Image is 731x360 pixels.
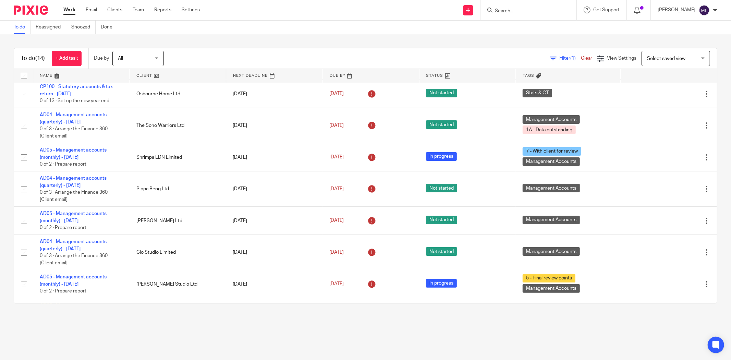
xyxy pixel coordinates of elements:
span: Management Accounts [523,115,580,124]
a: CP100 - Statutory accounts & tax return - [DATE] [40,84,113,96]
td: [DATE] [226,207,323,235]
span: Management Accounts [523,216,580,224]
a: AD04 - Management accounts (quarterly) - [DATE] [40,112,107,124]
a: AD05 - Management accounts (monthly) - [DATE] [40,148,107,159]
span: [DATE] [329,92,344,96]
span: Management Accounts [523,247,580,256]
td: [DATE] [226,235,323,270]
span: [DATE] [329,123,344,128]
img: Pixie [14,5,48,15]
td: [DATE] [226,270,323,298]
span: (14) [35,56,45,61]
span: In progress [426,279,457,288]
a: Reassigned [36,21,66,34]
a: Settings [182,7,200,13]
input: Search [494,8,556,14]
span: Tags [523,74,534,77]
a: Email [86,7,97,13]
span: Not started [426,120,457,129]
span: 1A - Data outstanding [523,125,576,134]
td: [DATE] [226,80,323,108]
span: In progress [426,152,457,161]
span: Management Accounts [523,284,580,293]
a: Team [133,7,144,13]
span: [DATE] [329,250,344,255]
a: AD05 - Management accounts (monthly) - [DATE] [40,211,107,223]
span: 0 of 2 · Prepare report [40,289,86,293]
td: [DATE] [226,171,323,207]
td: Pippa Beng Ltd [130,171,226,207]
td: [DATE] [226,298,323,326]
a: Clients [107,7,122,13]
td: [DATE] [226,108,323,143]
a: AD05 - Management accounts (monthly) - [DATE] [40,303,107,314]
span: [DATE] [329,187,344,191]
a: AD05 - Management accounts (monthly) - [DATE] [40,275,107,286]
a: AD04 - Management accounts (quarterly) - [DATE] [40,239,107,251]
td: Osbourne Home Ltd [130,80,226,108]
span: [DATE] [329,282,344,287]
td: [DATE] [226,143,323,171]
span: 0 of 2 · Prepare report [40,225,86,230]
span: Filter [559,56,581,61]
span: Not started [426,216,457,224]
span: 0 of 13 · Set up the new year end [40,98,109,103]
td: [PERSON_NAME] Studio Ltd [130,270,226,298]
p: [PERSON_NAME] [658,7,695,13]
span: Not started [426,89,457,97]
a: AD04 - Management accounts (quarterly) - [DATE] [40,176,107,188]
span: Management Accounts [523,184,580,192]
span: Select saved view [647,56,685,61]
td: Evermore London Limited [130,298,226,326]
td: Clo Studio Limited [130,235,226,270]
span: 0 of 3 · Arrange the Finance 360 [Client email] [40,190,108,202]
p: Due by [94,55,109,62]
span: Not started [426,247,457,256]
a: Clear [581,56,592,61]
span: 0 of 2 · Prepare report [40,162,86,167]
a: Snoozed [71,21,96,34]
a: To do [14,21,31,34]
span: [DATE] [329,218,344,223]
a: Done [101,21,118,34]
td: [PERSON_NAME] Ltd [130,207,226,235]
a: + Add task [52,51,82,66]
span: View Settings [607,56,636,61]
span: [DATE] [329,155,344,160]
img: svg%3E [699,5,710,16]
span: 5 - Final review points [523,274,575,283]
span: Get Support [593,8,620,12]
td: Shrimps LDN Limited [130,143,226,171]
td: The Soho Warriors Ltd [130,108,226,143]
span: Stats & CT [523,89,552,97]
span: Management Accounts [523,157,580,166]
h1: To do [21,55,45,62]
span: Not started [426,184,457,192]
a: Work [63,7,75,13]
span: (1) [570,56,576,61]
span: 7 - With client for review [523,147,581,156]
span: 0 of 3 · Arrange the Finance 360 [Client email] [40,127,108,139]
span: All [118,56,123,61]
span: 0 of 3 · Arrange the Finance 360 [Client email] [40,253,108,265]
a: Reports [154,7,171,13]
